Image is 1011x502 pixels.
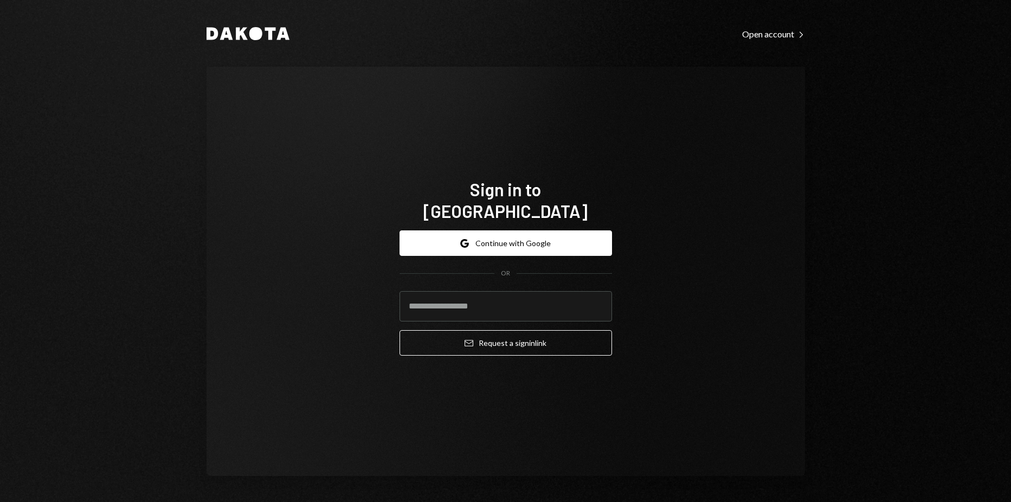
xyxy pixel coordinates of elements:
h1: Sign in to [GEOGRAPHIC_DATA] [400,178,612,222]
button: Request a signinlink [400,330,612,356]
a: Open account [742,28,805,40]
div: OR [501,269,510,278]
button: Continue with Google [400,230,612,256]
div: Open account [742,29,805,40]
